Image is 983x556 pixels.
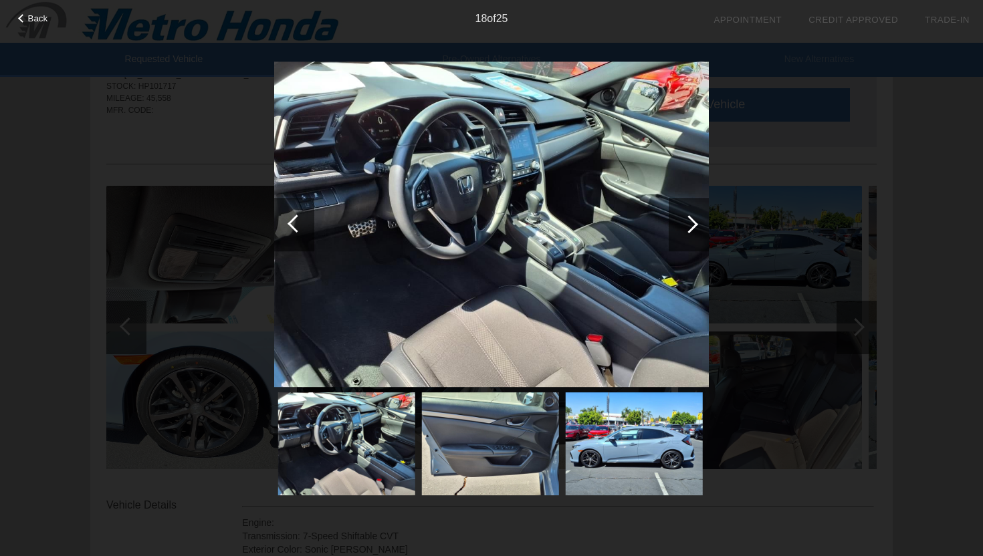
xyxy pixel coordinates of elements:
[28,13,48,23] span: Back
[808,15,898,25] a: Credit Approved
[475,13,487,24] span: 18
[925,15,970,25] a: Trade-In
[714,15,782,25] a: Appointment
[274,61,709,388] img: 751a3d7196c4f2d7a2e25192663e495d.jpg
[278,392,415,495] img: 751a3d7196c4f2d7a2e25192663e495d.jpg
[496,13,508,24] span: 25
[422,392,559,495] img: 525165a5e7bb9aba9db28c9e41b08045.jpg
[566,392,703,495] img: d7f0fa65aa6aa4acb0ab755f63b758d3.jpg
